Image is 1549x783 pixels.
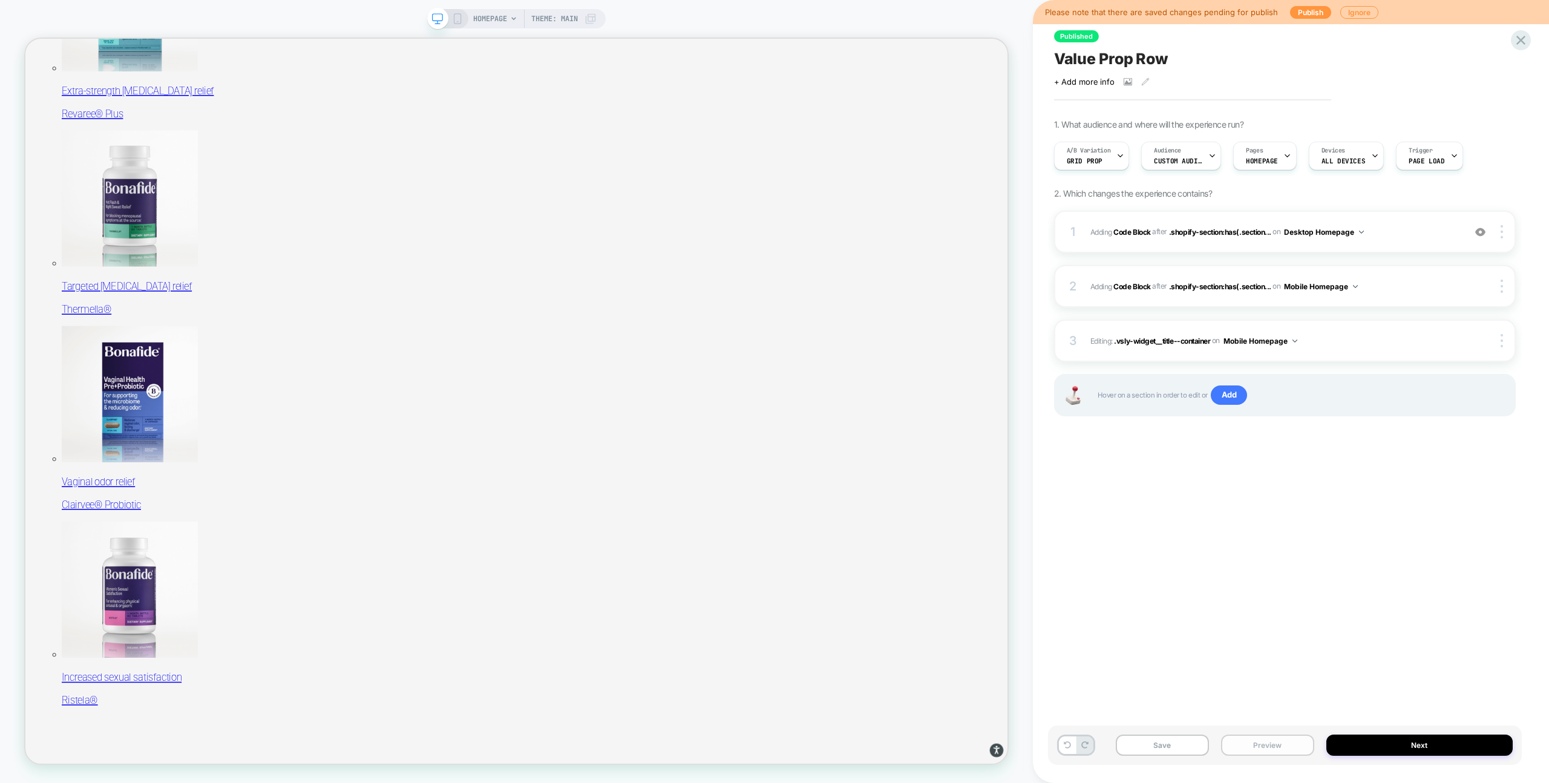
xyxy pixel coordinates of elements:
p: Thermella® [48,353,1310,370]
span: AFTER [1152,281,1167,290]
span: Adding [1090,227,1151,236]
img: crossed eye [1475,227,1485,237]
span: .vsly-widget__title--container [1114,336,1210,345]
b: Code Block [1113,281,1150,290]
button: Preview [1221,735,1314,756]
button: Mobile Homepage [1284,279,1358,294]
span: Page Load [1409,157,1444,165]
div: 1 [1067,221,1079,243]
span: + Add more info [1054,77,1115,87]
button: Mobile Homepage [1223,333,1297,349]
img: down arrow [1359,231,1364,234]
img: Thermella [48,122,230,304]
img: close [1501,280,1503,293]
span: Theme: MAIN [531,9,578,28]
p: Clairvee® Probiotic [48,613,1310,631]
span: HOMEPAGE [1246,157,1278,165]
button: Next [1326,735,1513,756]
b: Code Block [1113,227,1150,236]
span: AFTER [1152,227,1167,236]
span: Audience [1154,146,1181,155]
span: HOMEPAGE [473,9,507,28]
span: on [1272,225,1280,238]
span: Pages [1246,146,1263,155]
button: Publish [1290,6,1331,19]
span: Trigger [1409,146,1432,155]
span: Published [1054,30,1099,42]
span: 1. What audience and where will the experience run? [1054,119,1243,129]
p: Revaree® Plus [48,92,1310,110]
div: 2 [1067,275,1079,297]
a: Clairvee Probiotic Vaginal odor relief Clairvee® Probiotic [48,383,1310,631]
img: down arrow [1353,285,1358,288]
p: Targeted [MEDICAL_DATA] relief [48,322,1310,339]
span: ALL DEVICES [1321,157,1365,165]
span: Value Prop Row [1054,50,1168,68]
img: down arrow [1292,339,1297,342]
span: Custom Audience [1154,157,1202,165]
span: A/B Variation [1067,146,1111,155]
span: .shopify-section:has(.section... [1169,227,1271,236]
div: 3 [1067,330,1079,352]
span: Devices [1321,146,1345,155]
img: Joystick [1061,386,1086,405]
span: Grid Prop [1067,157,1102,165]
p: Vaginal odor relief [48,583,1310,600]
span: .shopify-section:has(.section... [1169,281,1271,290]
span: 2. Which changes the experience contains? [1054,188,1212,198]
span: on [1212,334,1220,347]
span: Add [1211,385,1248,405]
span: Editing : [1090,333,1458,349]
img: close [1501,334,1503,347]
p: Extra-strength [MEDICAL_DATA] relief [48,61,1310,79]
img: close [1501,225,1503,238]
button: Desktop Homepage [1284,224,1364,240]
span: Hover on a section in order to edit or [1098,385,1502,405]
button: Save [1116,735,1209,756]
span: Adding [1090,281,1151,290]
img: Clairvee Probiotic [48,383,230,565]
a: Thermella Targeted [MEDICAL_DATA] relief Thermella® [48,122,1310,370]
span: on [1272,280,1280,293]
button: Ignore [1340,6,1378,19]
